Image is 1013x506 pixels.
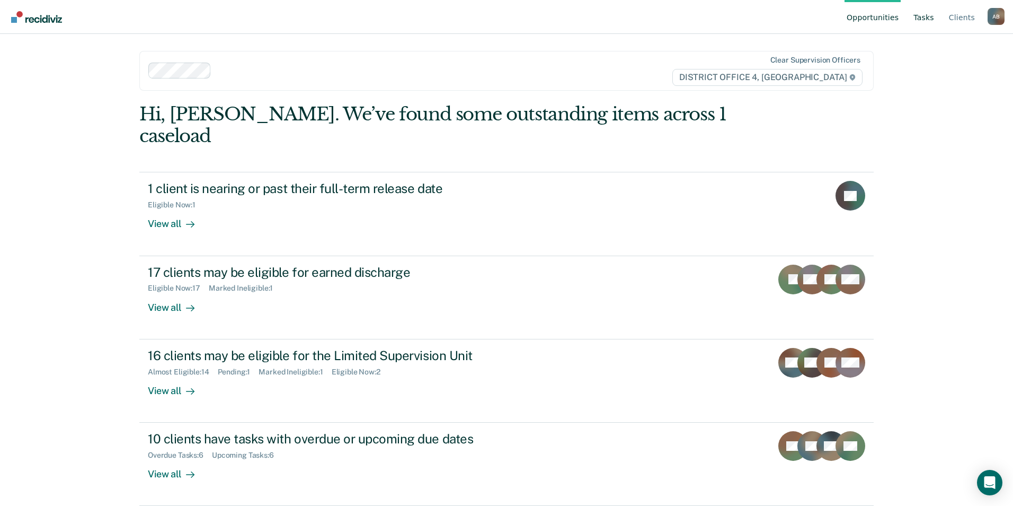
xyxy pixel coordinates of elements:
div: Eligible Now : 17 [148,284,209,293]
div: Upcoming Tasks : 6 [212,451,282,460]
div: Marked Ineligible : 1 [259,368,331,377]
div: Marked Ineligible : 1 [209,284,281,293]
a: 16 clients may be eligible for the Limited Supervision UnitAlmost Eligible:14Pending:1Marked Inel... [139,339,874,423]
div: Almost Eligible : 14 [148,368,218,377]
img: Recidiviz [11,11,62,23]
div: 10 clients have tasks with overdue or upcoming due dates [148,431,520,447]
a: 17 clients may be eligible for earned dischargeEligible Now:17Marked Ineligible:1View all [139,256,874,339]
div: Pending : 1 [218,368,259,377]
div: 1 client is nearing or past their full-term release date [148,181,520,196]
div: View all [148,210,207,230]
div: Open Intercom Messenger [977,470,1002,495]
span: DISTRICT OFFICE 4, [GEOGRAPHIC_DATA] [672,69,863,86]
div: A B [988,8,1005,25]
button: Profile dropdown button [988,8,1005,25]
div: Eligible Now : 1 [148,200,204,210]
div: Hi, [PERSON_NAME]. We’ve found some outstanding items across 1 caseload [139,103,727,147]
a: 10 clients have tasks with overdue or upcoming due datesOverdue Tasks:6Upcoming Tasks:6View all [139,423,874,506]
div: View all [148,293,207,313]
div: 16 clients may be eligible for the Limited Supervision Unit [148,348,520,363]
div: Overdue Tasks : 6 [148,451,212,460]
a: 1 client is nearing or past their full-term release dateEligible Now:1View all [139,172,874,256]
div: View all [148,376,207,397]
div: 17 clients may be eligible for earned discharge [148,265,520,280]
div: Clear supervision officers [770,56,860,65]
div: View all [148,460,207,481]
div: Eligible Now : 2 [332,368,389,377]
